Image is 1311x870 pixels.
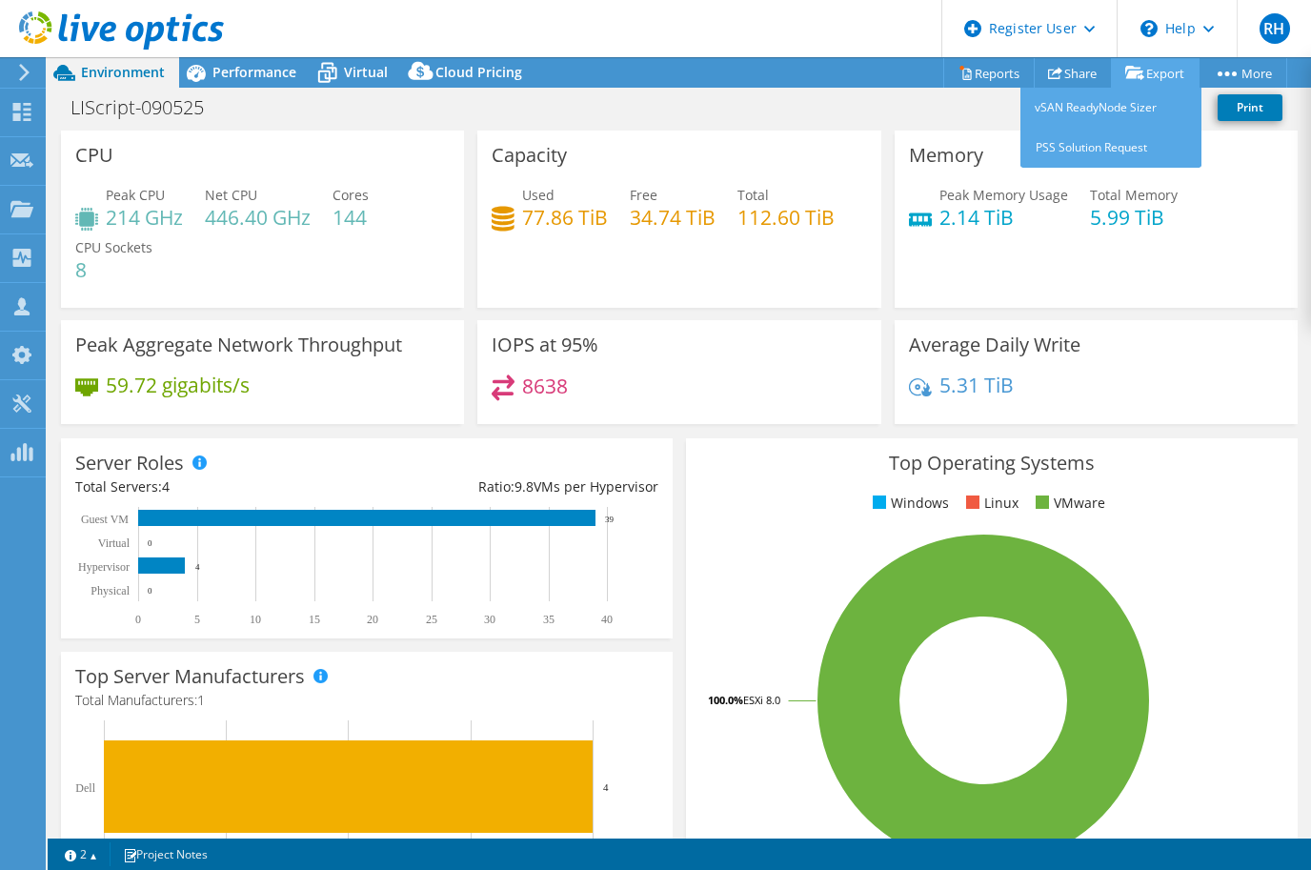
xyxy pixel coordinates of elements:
[51,842,111,866] a: 2
[106,186,165,204] span: Peak CPU
[1199,58,1287,88] a: More
[81,513,129,526] text: Guest VM
[939,207,1068,228] h4: 2.14 TiB
[737,186,769,204] span: Total
[700,453,1283,474] h3: Top Operating Systems
[1020,88,1201,128] a: vSAN ReadyNode Sizer
[106,207,183,228] h4: 214 GHz
[743,693,780,707] tspan: ESXi 8.0
[106,374,250,395] h4: 59.72 gigabits/s
[367,476,658,497] div: Ratio: VMs per Hypervisor
[601,613,613,626] text: 40
[603,781,609,793] text: 4
[75,145,113,166] h3: CPU
[492,145,567,166] h3: Capacity
[522,207,608,228] h4: 77.86 TiB
[75,238,152,256] span: CPU Sockets
[75,453,184,474] h3: Server Roles
[91,584,130,597] text: Physical
[135,613,141,626] text: 0
[75,690,658,711] h4: Total Manufacturers:
[522,186,555,204] span: Used
[868,493,949,514] li: Windows
[543,613,555,626] text: 35
[1031,493,1105,514] li: VMware
[75,259,152,280] h4: 8
[939,374,1014,395] h4: 5.31 TiB
[194,613,200,626] text: 5
[98,536,131,550] text: Virtual
[514,477,534,496] span: 9.8
[943,58,1035,88] a: Reports
[195,562,200,572] text: 4
[939,186,1068,204] span: Peak Memory Usage
[197,691,205,709] span: 1
[75,334,402,355] h3: Peak Aggregate Network Throughput
[1090,207,1178,228] h4: 5.99 TiB
[205,207,311,228] h4: 446.40 GHz
[75,476,367,497] div: Total Servers:
[148,586,152,596] text: 0
[630,186,657,204] span: Free
[1218,94,1282,121] a: Print
[1034,58,1112,88] a: Share
[162,477,170,496] span: 4
[909,334,1080,355] h3: Average Daily Write
[148,538,152,548] text: 0
[435,63,522,81] span: Cloud Pricing
[492,334,598,355] h3: IOPS at 95%
[75,666,305,687] h3: Top Server Manufacturers
[961,493,1019,514] li: Linux
[1020,128,1201,168] a: PSS Solution Request
[909,145,983,166] h3: Memory
[62,97,233,118] h1: LIScript-090525
[309,613,320,626] text: 15
[605,515,615,524] text: 39
[1090,186,1178,204] span: Total Memory
[484,613,495,626] text: 30
[250,613,261,626] text: 10
[78,560,130,574] text: Hypervisor
[344,63,388,81] span: Virtual
[630,207,716,228] h4: 34.74 TiB
[367,613,378,626] text: 20
[333,207,369,228] h4: 144
[1140,20,1158,37] svg: \n
[1260,13,1290,44] span: RH
[708,693,743,707] tspan: 100.0%
[737,207,835,228] h4: 112.60 TiB
[1111,58,1200,88] a: Export
[426,613,437,626] text: 25
[75,781,95,795] text: Dell
[110,842,221,866] a: Project Notes
[212,63,296,81] span: Performance
[522,375,568,396] h4: 8638
[333,186,369,204] span: Cores
[81,63,165,81] span: Environment
[205,186,257,204] span: Net CPU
